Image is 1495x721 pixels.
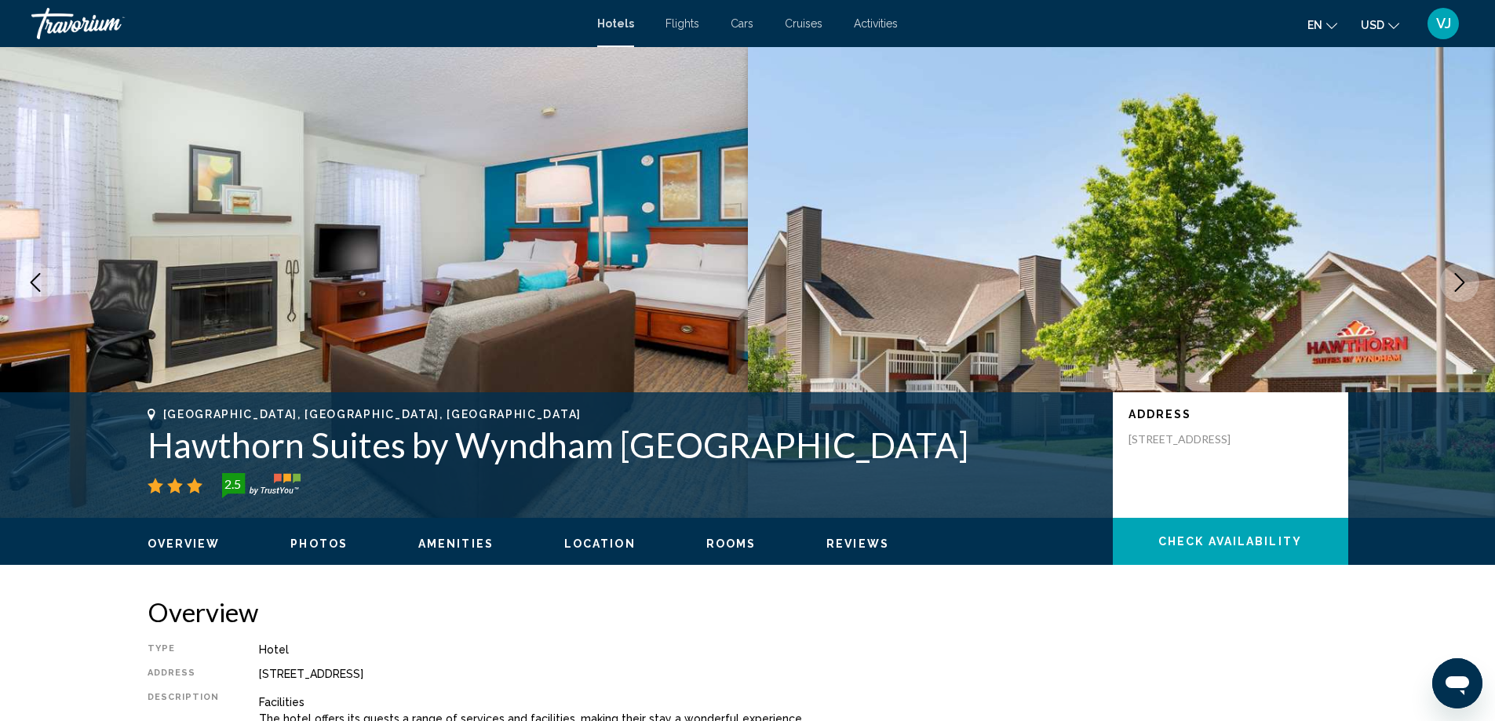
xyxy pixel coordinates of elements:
[826,537,889,551] button: Reviews
[31,8,582,39] a: Travorium
[564,537,636,551] button: Location
[1436,16,1451,31] span: VJ
[259,643,1348,656] div: Hotel
[1307,13,1337,36] button: Change language
[148,424,1097,465] h1: Hawthorn Suites by Wyndham [GEOGRAPHIC_DATA]
[148,537,221,551] button: Overview
[1129,432,1254,446] p: [STREET_ADDRESS]
[665,17,699,30] a: Flights
[1361,19,1384,31] span: USD
[290,537,348,551] button: Photos
[785,17,822,30] a: Cruises
[1440,263,1479,302] button: Next image
[1129,408,1333,421] p: Address
[731,17,753,30] a: Cars
[222,473,301,498] img: trustyou-badge-hor.svg
[148,596,1348,628] h2: Overview
[290,537,348,550] span: Photos
[148,643,220,656] div: Type
[1158,536,1302,548] span: Check Availability
[148,668,220,680] div: Address
[826,537,889,550] span: Reviews
[259,668,1348,680] div: [STREET_ADDRESS]
[217,475,249,493] div: 2.5
[1432,658,1482,708] iframe: Button to launch messaging window
[854,17,898,30] a: Activities
[597,17,634,30] a: Hotels
[706,537,757,550] span: Rooms
[418,537,494,550] span: Amenities
[1113,518,1348,565] button: Check Availability
[16,263,55,302] button: Previous image
[163,408,582,421] span: [GEOGRAPHIC_DATA], [GEOGRAPHIC_DATA], [GEOGRAPHIC_DATA]
[148,537,221,550] span: Overview
[418,537,494,551] button: Amenities
[564,537,636,550] span: Location
[1307,19,1322,31] span: en
[1423,7,1464,40] button: User Menu
[706,537,757,551] button: Rooms
[259,696,1348,708] p: Facilities
[1361,13,1399,36] button: Change currency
